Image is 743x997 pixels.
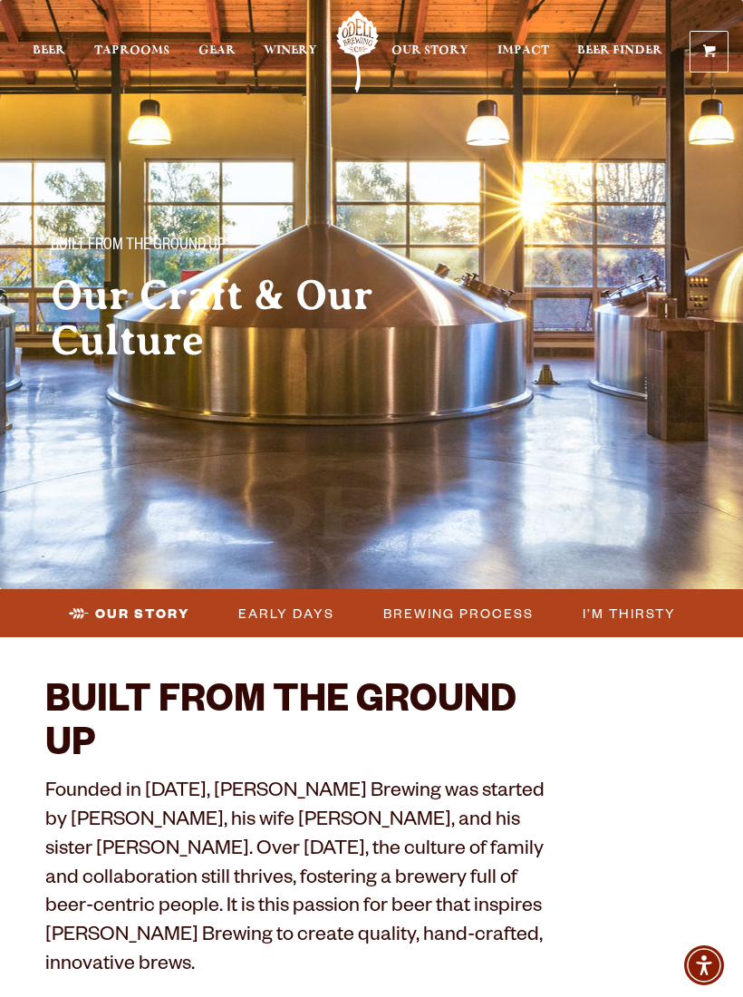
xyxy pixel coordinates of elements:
[264,44,317,58] span: Winery
[198,11,236,92] a: Gear
[238,600,334,626] span: Early Days
[51,273,442,363] h2: Our Craft & Our Culture
[372,600,543,626] a: Brewing Process
[33,44,65,58] span: Beer
[583,600,676,626] span: I’m Thirsty
[383,600,534,626] span: Brewing Process
[45,682,559,770] h2: BUILT FROM THE GROUND UP
[58,600,198,626] a: Our Story
[51,235,225,258] span: Built From The Ground Up
[45,779,559,982] p: Founded in [DATE], [PERSON_NAME] Brewing was started by [PERSON_NAME], his wife [PERSON_NAME], an...
[95,600,189,626] span: Our Story
[684,945,724,985] div: Accessibility Menu
[391,11,468,92] a: Our Story
[577,11,662,92] a: Beer Finder
[572,600,685,626] a: I’m Thirsty
[198,44,236,58] span: Gear
[264,11,317,92] a: Winery
[227,600,343,626] a: Early Days
[391,44,468,58] span: Our Story
[335,11,381,92] a: Odell Home
[33,11,65,92] a: Beer
[94,11,169,92] a: Taprooms
[577,44,662,58] span: Beer Finder
[497,44,549,58] span: Impact
[94,44,169,58] span: Taprooms
[497,11,549,92] a: Impact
